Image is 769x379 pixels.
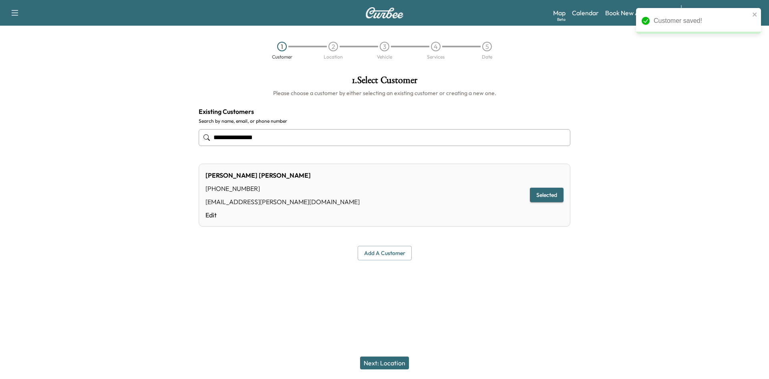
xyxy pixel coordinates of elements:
[205,184,360,193] div: [PHONE_NUMBER]
[380,42,389,51] div: 3
[272,55,292,59] div: Customer
[557,16,566,22] div: Beta
[328,42,338,51] div: 2
[199,75,570,89] h1: 1 . Select Customer
[324,55,343,59] div: Location
[358,246,412,261] button: Add a customer
[199,89,570,97] h6: Please choose a customer by either selecting an existing customer or creating a new one.
[205,170,360,180] div: [PERSON_NAME] [PERSON_NAME]
[199,118,570,124] label: Search by name, email, or phone number
[530,188,564,203] button: Selected
[360,357,409,369] button: Next: Location
[431,42,441,51] div: 4
[553,8,566,18] a: MapBeta
[205,197,360,207] div: [EMAIL_ADDRESS][PERSON_NAME][DOMAIN_NAME]
[654,16,750,26] div: Customer saved!
[427,55,445,59] div: Services
[365,7,404,18] img: Curbee Logo
[605,8,673,18] a: Book New Appointment
[205,210,360,220] a: Edit
[482,42,492,51] div: 5
[752,11,758,18] button: close
[482,55,492,59] div: Date
[277,42,287,51] div: 1
[572,8,599,18] a: Calendar
[199,107,570,116] h4: Existing Customers
[377,55,392,59] div: Vehicle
